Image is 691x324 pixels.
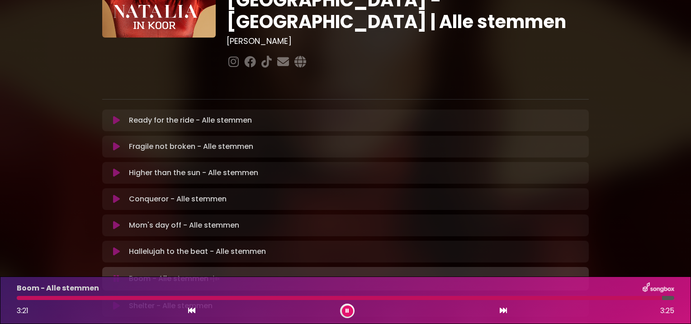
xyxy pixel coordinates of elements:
p: Conqueror - Alle stemmen [129,194,227,205]
span: 3:25 [660,305,674,316]
p: Ready for the ride - Alle stemmen [129,115,252,126]
p: Boom - Alle stemmen [17,283,99,294]
img: waveform4.gif [208,272,221,285]
span: 3:21 [17,305,28,316]
p: Mom's day off - Alle stemmen [129,220,239,231]
p: Boom - Alle stemmen [129,272,221,285]
img: songbox-logo-white.png [643,282,674,294]
h3: [PERSON_NAME] [227,36,589,46]
p: Hallelujah to the beat - Alle stemmen [129,246,266,257]
p: Fragile not broken - Alle stemmen [129,141,253,152]
p: Higher than the sun - Alle stemmen [129,167,258,178]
